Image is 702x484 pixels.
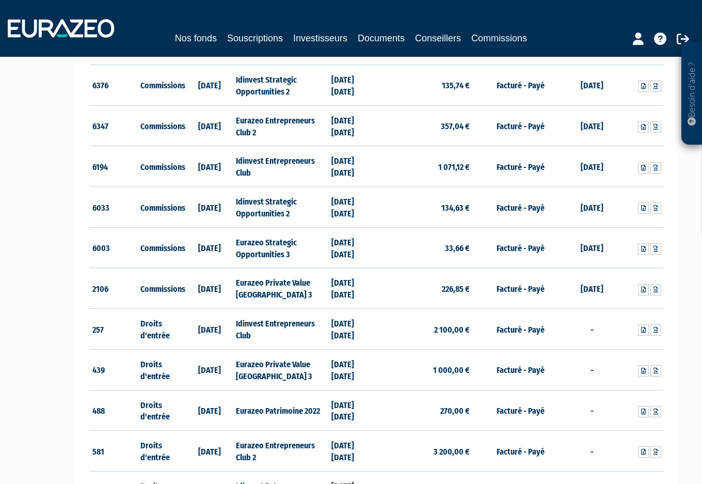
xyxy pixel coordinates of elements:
[472,187,568,228] td: Facturé - Payé
[90,105,138,146] td: 6347
[233,309,329,350] td: Idinvest Entrepreneurs Club
[29,17,51,25] div: v 4.0.25
[568,349,616,390] td: -
[377,227,472,268] td: 33,66 €
[138,227,186,268] td: Commissions
[329,227,377,268] td: [DATE] [DATE]
[329,187,377,228] td: [DATE] [DATE]
[329,65,377,106] td: [DATE] [DATE]
[377,390,472,431] td: 270,00 €
[568,146,616,187] td: [DATE]
[175,31,217,45] a: Nos fonds
[90,390,138,431] td: 488
[472,105,568,146] td: Facturé - Payé
[358,31,405,45] a: Documents
[377,146,472,187] td: 1 071,12 €
[17,27,25,35] img: website_grey.svg
[138,146,186,187] td: Commissions
[415,31,461,45] a: Conseillers
[185,431,233,472] td: [DATE]
[185,105,233,146] td: [DATE]
[90,146,138,187] td: 6194
[329,349,377,390] td: [DATE] [DATE]
[377,268,472,309] td: 226,85 €
[329,390,377,431] td: [DATE] [DATE]
[233,349,329,390] td: Eurazeo Private Value [GEOGRAPHIC_DATA] 3
[377,309,472,350] td: 2 100,00 €
[90,187,138,228] td: 6033
[233,65,329,106] td: Idinvest Strategic Opportunities 2
[117,60,125,68] img: tab_keywords_by_traffic_grey.svg
[138,105,186,146] td: Commissions
[27,27,117,35] div: Domaine: [DOMAIN_NAME]
[90,431,138,472] td: 581
[472,309,568,350] td: Facturé - Payé
[90,309,138,350] td: 257
[138,390,186,431] td: Droits d'entrée
[568,431,616,472] td: -
[185,146,233,187] td: [DATE]
[472,390,568,431] td: Facturé - Payé
[90,65,138,106] td: 6376
[568,390,616,431] td: -
[329,268,377,309] td: [DATE] [DATE]
[233,268,329,309] td: Eurazeo Private Value [GEOGRAPHIC_DATA] 3
[472,65,568,106] td: Facturé - Payé
[377,349,472,390] td: 1 000,00 €
[138,309,186,350] td: Droits d'entrée
[568,309,616,350] td: -
[138,65,186,106] td: Commissions
[53,61,79,68] div: Domaine
[293,31,347,45] a: Investisseurs
[377,105,472,146] td: 357,04 €
[329,309,377,350] td: [DATE] [DATE]
[90,349,138,390] td: 439
[185,309,233,350] td: [DATE]
[233,146,329,187] td: Idinvest Entrepreneurs Club
[185,227,233,268] td: [DATE]
[138,187,186,228] td: Commissions
[90,268,138,309] td: 2106
[377,65,472,106] td: 135,74 €
[568,105,616,146] td: [DATE]
[129,61,158,68] div: Mots-clés
[138,431,186,472] td: Droits d'entrée
[568,227,616,268] td: [DATE]
[233,187,329,228] td: Idinvest Strategic Opportunities 2
[138,268,186,309] td: Commissions
[329,431,377,472] td: [DATE] [DATE]
[377,187,472,228] td: 134,63 €
[377,431,472,472] td: 3 200,00 €
[233,227,329,268] td: Eurazeo Strategic Opportunities 3
[233,431,329,472] td: Eurazeo Entrepreneurs Club 2
[568,187,616,228] td: [DATE]
[185,268,233,309] td: [DATE]
[472,431,568,472] td: Facturé - Payé
[233,105,329,146] td: Eurazeo Entrepreneurs Club 2
[472,349,568,390] td: Facturé - Payé
[185,349,233,390] td: [DATE]
[472,227,568,268] td: Facturé - Payé
[185,65,233,106] td: [DATE]
[185,390,233,431] td: [DATE]
[90,227,138,268] td: 6003
[472,268,568,309] td: Facturé - Payé
[568,268,616,309] td: [DATE]
[138,349,186,390] td: Droits d'entrée
[471,31,527,47] a: Commissions
[686,47,698,140] p: Besoin d'aide ?
[227,31,283,45] a: Souscriptions
[17,17,25,25] img: logo_orange.svg
[185,187,233,228] td: [DATE]
[568,65,616,106] td: [DATE]
[329,105,377,146] td: [DATE] [DATE]
[42,60,50,68] img: tab_domain_overview_orange.svg
[8,19,114,38] img: 1732889491-logotype_eurazeo_blanc_rvb.png
[472,146,568,187] td: Facturé - Payé
[329,146,377,187] td: [DATE] [DATE]
[233,390,329,431] td: Eurazeo Patrimoine 2022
